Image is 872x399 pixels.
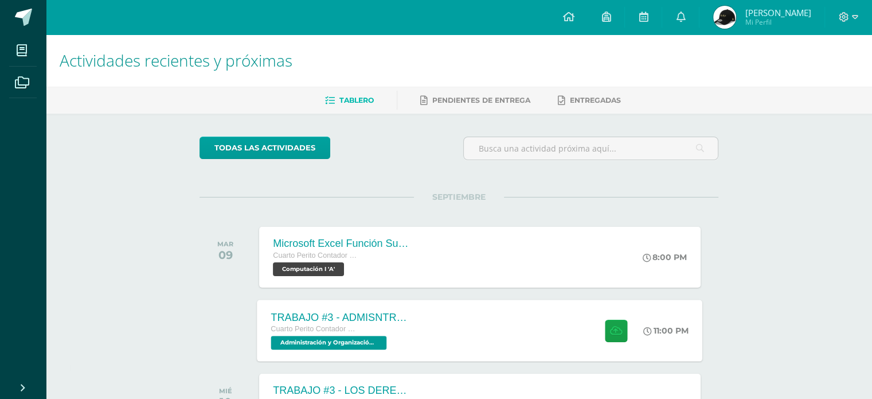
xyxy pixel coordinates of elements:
[745,17,811,27] span: Mi Perfil
[713,6,736,29] img: 799ca62511ef62f8e22cc51a9f9aa814.png
[420,91,530,110] a: Pendientes de entrega
[271,311,410,323] div: TRABAJO #3 - ADMISNTRACIÓN PÚBLICA
[339,96,374,104] span: Tablero
[644,326,689,336] div: 11:00 PM
[273,251,359,259] span: Cuarto Perito Contador con Orientación en Computación
[643,252,687,262] div: 8:00 PM
[570,96,621,104] span: Entregadas
[273,262,344,276] span: Computación I 'A'
[273,385,410,397] div: TRABAJO #3 - LOS DERECHOS HUMANOS
[558,91,621,110] a: Entregadas
[60,49,292,71] span: Actividades recientes y próximas
[271,325,358,333] span: Cuarto Perito Contador con Orientación en Computación
[271,336,387,350] span: Administración y Organización de Oficina 'A'
[325,91,374,110] a: Tablero
[745,7,811,18] span: [PERSON_NAME]
[414,192,504,202] span: SEPTIEMBRE
[432,96,530,104] span: Pendientes de entrega
[217,240,233,248] div: MAR
[200,137,330,159] a: todas las Actividades
[464,137,718,160] input: Busca una actividad próxima aquí...
[217,248,233,262] div: 09
[273,238,410,250] div: Microsoft Excel Función Sumar.Si.conjunto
